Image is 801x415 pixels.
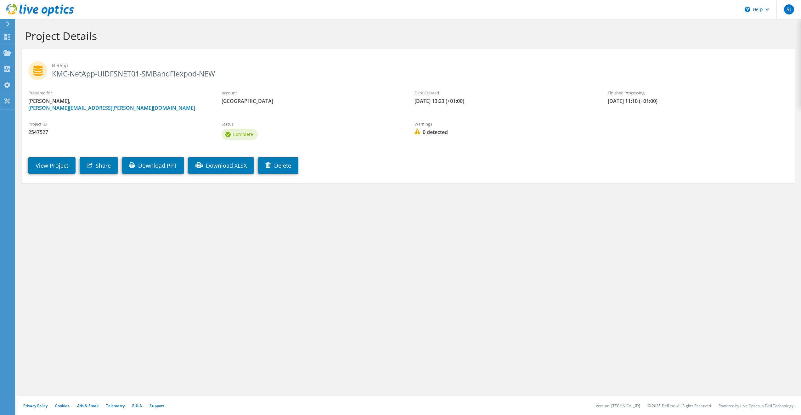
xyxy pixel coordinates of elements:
[55,403,70,408] a: Cookies
[77,403,99,408] a: Ads & Email
[415,98,595,104] span: [DATE] 13:23 (+01:00)
[222,121,402,127] label: Status
[28,90,209,96] label: Prepared for
[149,403,164,408] a: Support
[415,129,595,136] span: 0 detected
[745,7,750,12] svg: \n
[25,29,788,42] h1: Project Details
[415,121,595,127] label: Warnings
[233,131,253,137] span: Complete
[122,157,184,174] a: Download PPT
[784,4,794,14] span: SJ
[28,98,209,111] span: [PERSON_NAME],
[415,90,595,96] label: Date Created
[222,98,402,104] span: [GEOGRAPHIC_DATA]
[28,104,195,111] a: [PERSON_NAME][EMAIL_ADDRESS][PERSON_NAME][DOMAIN_NAME]
[648,403,711,408] li: © 2025 Dell Inc. All Rights Reserved
[23,403,48,408] a: Privacy Policy
[28,129,209,136] span: 2547527
[608,90,788,96] label: Finished Processing
[188,157,254,174] a: Download XLSX
[28,61,788,77] h2: KMC-NetApp-UIDFSNET01-SMBandFlexpod-NEW
[28,157,76,174] a: View Project
[80,157,118,174] a: Share
[52,62,788,69] span: NetApp
[596,403,640,408] li: Version: [TECHNICAL_ID]
[258,157,298,174] a: Delete
[106,403,125,408] a: Telemetry
[719,403,793,408] li: Powered by Live Optics, a Dell Technology
[28,121,209,127] label: Project ID
[608,98,788,104] span: [DATE] 11:10 (+01:00)
[132,403,142,408] a: EULA
[222,90,402,96] label: Account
